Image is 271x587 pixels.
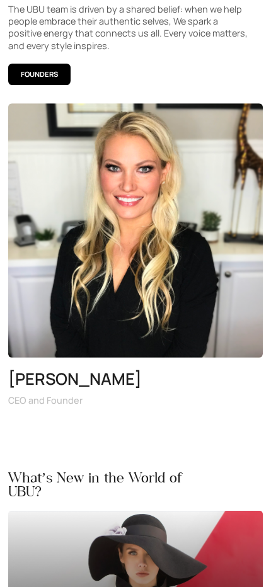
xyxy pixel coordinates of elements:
[8,103,263,358] img: Kari
[8,368,142,390] h1: [PERSON_NAME]
[8,469,183,499] span: What’s New in the World of UBU?
[8,64,71,85] button: FOUNDERS
[8,3,263,52] p: The UBU team is driven by a shared belief: when we help people embrace their authentic selves, We...
[21,69,58,80] span: FOUNDERS
[8,394,263,406] h1: CEO and Founder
